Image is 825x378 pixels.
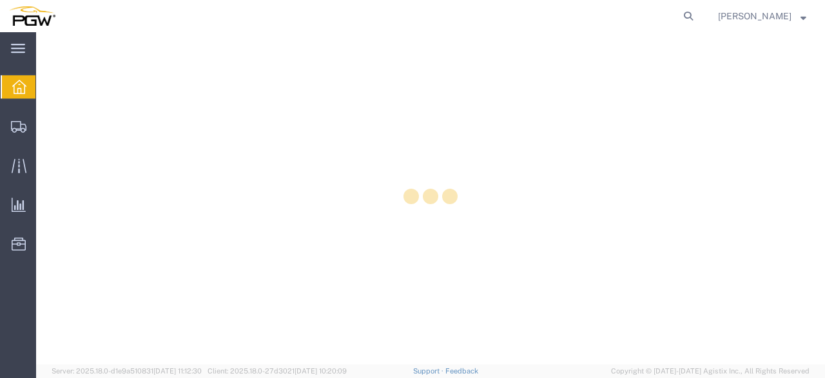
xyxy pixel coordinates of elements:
span: [DATE] 10:20:09 [295,367,347,375]
a: Feedback [445,367,478,375]
span: Dee Niedzwecki [718,9,791,23]
span: Server: 2025.18.0-d1e9a510831 [52,367,202,375]
span: Client: 2025.18.0-27d3021 [208,367,347,375]
img: logo [9,6,55,26]
button: [PERSON_NAME] [717,8,807,24]
span: Copyright © [DATE]-[DATE] Agistix Inc., All Rights Reserved [611,366,810,377]
span: [DATE] 11:12:30 [153,367,202,375]
a: Support [413,367,445,375]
